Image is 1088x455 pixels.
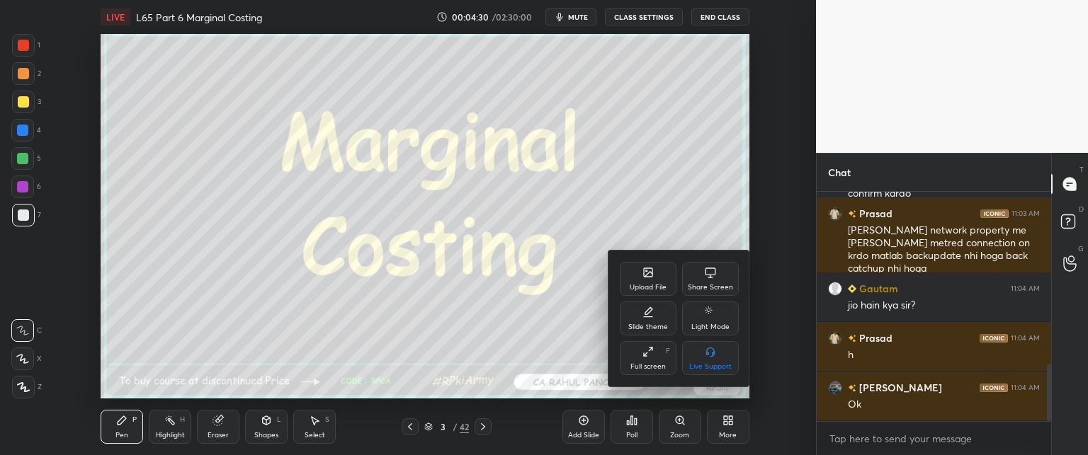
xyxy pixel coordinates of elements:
div: Full screen [630,363,666,370]
div: F [666,347,670,355]
div: Slide theme [628,323,668,330]
div: Light Mode [691,323,730,330]
div: Upload File [630,284,667,291]
div: Share Screen [688,284,733,291]
div: Live Support [689,363,732,370]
